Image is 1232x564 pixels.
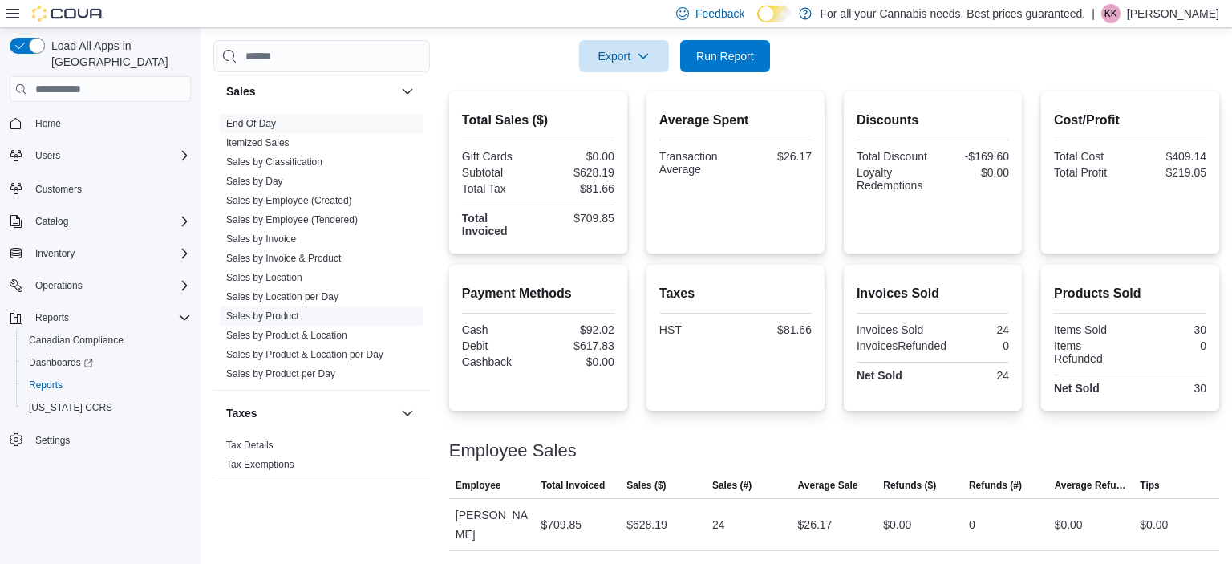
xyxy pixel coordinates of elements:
[541,166,614,179] div: $628.19
[1092,4,1095,23] p: |
[857,284,1009,303] h2: Invoices Sold
[798,479,858,492] span: Average Sale
[1055,479,1128,492] span: Average Refund
[226,195,352,206] a: Sales by Employee (Created)
[398,404,417,423] button: Taxes
[226,405,257,421] h3: Taxes
[936,323,1009,336] div: 24
[541,182,614,195] div: $81.66
[35,247,75,260] span: Inventory
[462,182,535,195] div: Total Tax
[16,374,197,396] button: Reports
[739,150,812,163] div: $26.17
[226,252,341,265] span: Sales by Invoice & Product
[35,117,61,130] span: Home
[29,146,191,165] span: Users
[226,458,294,471] span: Tax Exemptions
[29,180,88,199] a: Customers
[22,398,119,417] a: [US_STATE] CCRS
[226,271,302,284] span: Sales by Location
[226,272,302,283] a: Sales by Location
[29,146,67,165] button: Users
[29,356,93,369] span: Dashboards
[680,40,770,72] button: Run Report
[35,311,69,324] span: Reports
[226,329,347,342] span: Sales by Product & Location
[16,396,197,419] button: [US_STATE] CCRS
[213,114,430,390] div: Sales
[22,331,191,350] span: Canadian Compliance
[449,499,535,550] div: [PERSON_NAME]
[226,83,256,99] h3: Sales
[226,176,283,187] a: Sales by Day
[1133,150,1206,163] div: $409.14
[226,214,358,225] a: Sales by Employee (Tendered)
[462,166,535,179] div: Subtotal
[1054,323,1127,336] div: Items Sold
[757,22,758,23] span: Dark Mode
[45,38,191,70] span: Load All Apps in [GEOGRAPHIC_DATA]
[857,150,930,163] div: Total Discount
[29,276,89,295] button: Operations
[16,351,197,374] a: Dashboards
[462,111,614,130] h2: Total Sales ($)
[462,339,535,352] div: Debit
[29,308,191,327] span: Reports
[936,166,1009,179] div: $0.00
[541,212,614,225] div: $709.85
[3,306,197,329] button: Reports
[226,156,322,168] a: Sales by Classification
[226,213,358,226] span: Sales by Employee (Tendered)
[1054,382,1100,395] strong: Net Sold
[226,137,290,148] a: Itemized Sales
[857,339,946,352] div: InvoicesRefunded
[1054,166,1127,179] div: Total Profit
[695,6,744,22] span: Feedback
[1054,111,1206,130] h2: Cost/Profit
[22,353,99,372] a: Dashboards
[541,323,614,336] div: $92.02
[226,175,283,188] span: Sales by Day
[462,212,508,237] strong: Total Invoiced
[659,111,812,130] h2: Average Spent
[969,479,1022,492] span: Refunds (#)
[1133,382,1206,395] div: 30
[226,136,290,149] span: Itemized Sales
[3,112,197,135] button: Home
[29,401,112,414] span: [US_STATE] CCRS
[29,308,75,327] button: Reports
[3,428,197,452] button: Settings
[3,210,197,233] button: Catalog
[456,479,501,492] span: Employee
[579,40,669,72] button: Export
[226,118,276,129] a: End Of Day
[35,215,68,228] span: Catalog
[3,177,197,200] button: Customers
[29,113,191,133] span: Home
[32,6,104,22] img: Cova
[3,242,197,265] button: Inventory
[1133,339,1206,352] div: 0
[1054,150,1127,163] div: Total Cost
[936,369,1009,382] div: 24
[398,82,417,101] button: Sales
[541,355,614,368] div: $0.00
[226,194,352,207] span: Sales by Employee (Created)
[1101,4,1121,23] div: Kate Kerschner
[35,149,60,162] span: Users
[29,244,81,263] button: Inventory
[857,166,930,192] div: Loyalty Redemptions
[936,150,1009,163] div: -$169.60
[883,479,936,492] span: Refunds ($)
[226,253,341,264] a: Sales by Invoice & Product
[35,279,83,292] span: Operations
[659,150,732,176] div: Transaction Average
[712,515,725,534] div: 24
[226,459,294,470] a: Tax Exemptions
[35,183,82,196] span: Customers
[16,329,197,351] button: Canadian Compliance
[1140,479,1159,492] span: Tips
[10,105,191,493] nav: Complex example
[29,334,124,347] span: Canadian Compliance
